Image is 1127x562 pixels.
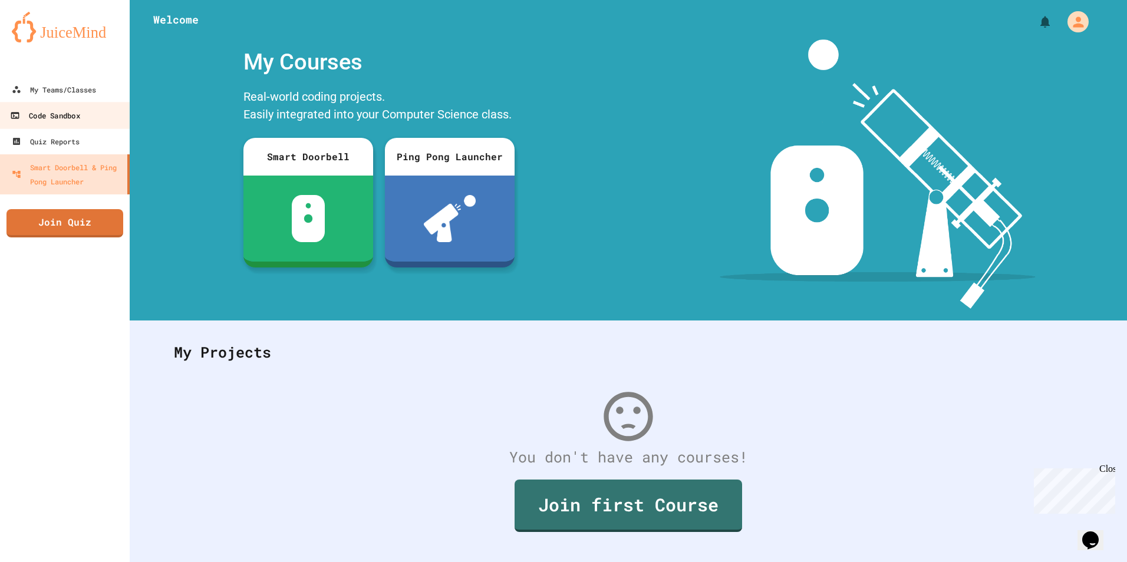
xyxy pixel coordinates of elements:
[1029,464,1115,514] iframe: chat widget
[12,134,80,148] div: Quiz Reports
[1055,8,1092,35] div: My Account
[162,329,1095,375] div: My Projects
[238,39,520,85] div: My Courses
[720,39,1036,309] img: banner-image-my-projects.png
[515,480,742,532] a: Join first Course
[12,160,123,189] div: Smart Doorbell & Ping Pong Launcher
[6,209,123,237] a: Join Quiz
[12,82,96,97] div: My Teams/Classes
[292,195,325,242] img: sdb-white.svg
[243,138,373,176] div: Smart Doorbell
[1077,515,1115,550] iframe: chat widget
[1016,12,1055,32] div: My Notifications
[5,5,81,75] div: Chat with us now!Close
[12,12,118,42] img: logo-orange.svg
[238,85,520,129] div: Real-world coding projects. Easily integrated into your Computer Science class.
[385,138,515,176] div: Ping Pong Launcher
[10,108,80,123] div: Code Sandbox
[162,446,1095,468] div: You don't have any courses!
[424,195,476,242] img: ppl-with-ball.png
